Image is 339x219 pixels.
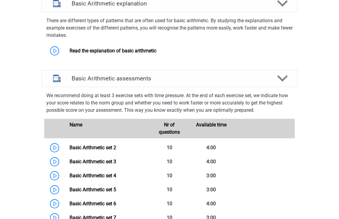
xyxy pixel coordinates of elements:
[72,75,267,82] h4: Basic Arithmetic assessments
[190,121,232,136] div: Available time
[70,159,116,164] a: Basic Arithmetic set 3
[70,187,116,193] a: Basic Arithmetic set 5
[70,145,116,150] a: Basic Arithmetic set 2
[46,17,293,39] p: There are different types of patterns that are often used for basic arithmetic. By studying the e...
[70,173,116,178] a: Basic Arithmetic set 4
[49,71,65,86] img: basic arithmetic assessments
[46,92,293,114] p: We recommend doing at least 3 exercise sets with time pressure. At the end of each exercise set, ...
[148,121,190,136] div: Nr of questions
[70,201,116,207] a: Basic Arithmetic set 6
[70,48,156,54] a: Read the explanation of basic arithmetic
[65,121,148,136] div: Name
[39,70,300,87] a: assessments Basic Arithmetic assessments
